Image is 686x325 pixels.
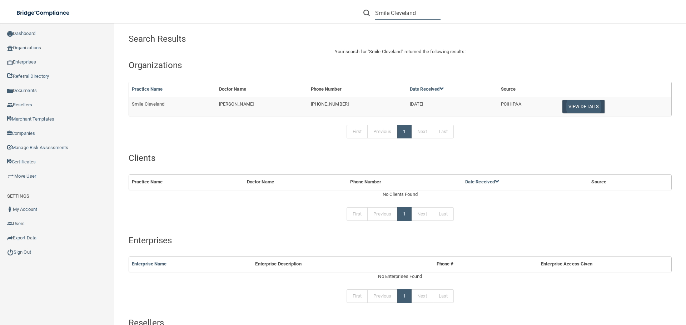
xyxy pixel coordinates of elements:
a: Enterprise Name [132,261,167,266]
a: First [347,125,368,138]
p: Your search for " " returned the following results: [129,47,672,56]
th: Phone # [410,257,479,271]
a: Next [411,125,433,138]
a: 1 [397,125,412,138]
h4: Clients [129,153,672,163]
div: No Clients Found [129,190,672,199]
img: icon-documents.8dae5593.png [7,88,13,94]
a: Last [433,207,454,221]
th: Doctor Name [244,175,348,189]
a: First [347,207,368,221]
div: No Enterprises Found [129,272,672,281]
span: Smile Cleveland [132,101,165,107]
span: [PHONE_NUMBER] [311,101,349,107]
img: ic_dashboard_dark.d01f4a41.png [7,31,13,37]
span: PCIHIPAA [501,101,521,107]
th: Phone Number [308,82,407,97]
th: Enterprise Access Given [479,257,654,271]
img: ic_reseller.de258add.png [7,102,13,108]
span: [DATE] [410,101,423,107]
a: Next [411,207,433,221]
h4: Organizations [129,61,672,70]
img: enterprise.0d942306.png [7,60,13,65]
a: Last [433,289,454,303]
th: Practice Name [129,175,244,189]
th: Source [588,175,653,189]
a: Date Received [465,179,499,184]
span: Smile Cleveland [369,49,402,54]
a: Date Received [410,86,444,92]
img: icon-export.b9366987.png [7,235,13,241]
th: Phone Number [347,175,462,189]
a: Previous [367,207,397,221]
a: Practice Name [132,86,163,92]
a: Previous [367,289,397,303]
span: [PERSON_NAME] [219,101,254,107]
label: SETTINGS [7,192,29,200]
img: ic-search.3b580494.png [363,10,370,16]
img: bridge_compliance_login_screen.278c3ca4.svg [11,6,76,20]
input: Search [375,6,441,20]
a: 1 [397,207,412,221]
a: Next [411,289,433,303]
h4: Enterprises [129,236,672,245]
button: View Details [562,100,605,113]
img: ic_power_dark.7ecde6b1.png [7,249,14,255]
th: Source [498,82,557,97]
a: Previous [367,125,397,138]
th: Doctor Name [216,82,308,97]
img: organization-icon.f8decf85.png [7,45,13,51]
img: ic_user_dark.df1a06c3.png [7,207,13,212]
a: 1 [397,289,412,303]
th: Enterprise Description [252,257,410,271]
a: First [347,289,368,303]
h4: Search Results [129,34,349,44]
img: briefcase.64adab9b.png [7,173,14,180]
a: Last [433,125,454,138]
img: icon-users.e205127d.png [7,221,13,227]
